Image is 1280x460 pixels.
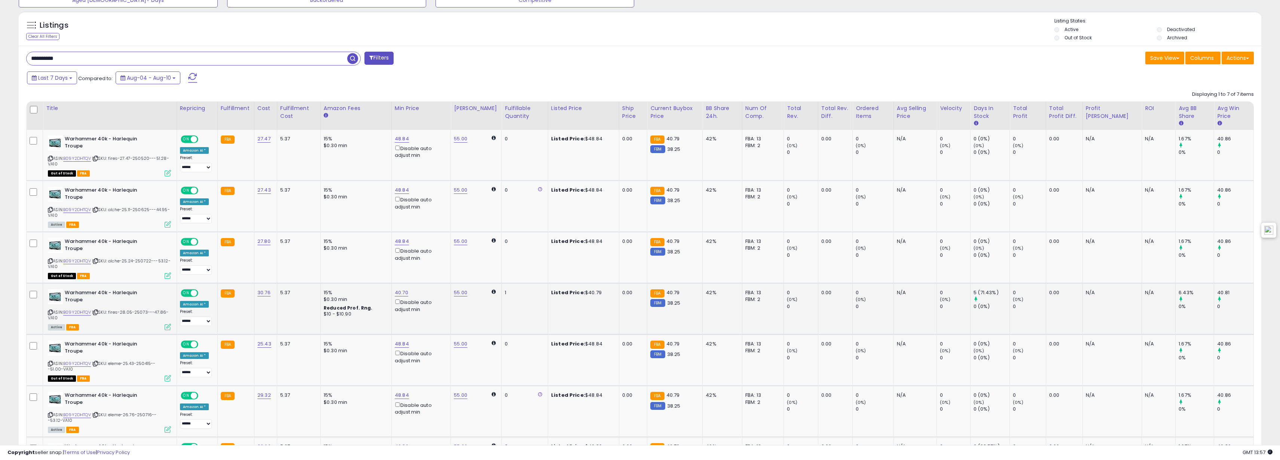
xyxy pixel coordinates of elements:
div: FBA: 13 [745,238,778,245]
div: 0 (0%) [974,149,1009,156]
div: 5.37 [280,341,315,347]
a: 48.84 [395,392,409,399]
div: 15% [324,135,386,142]
span: ON [181,136,191,143]
div: 40.81 [1217,289,1253,296]
div: 0 [856,289,893,296]
span: | SKU: alche-25.24-250722---53.12-VA10 [48,258,171,269]
span: All listings currently available for purchase on Amazon [48,222,65,228]
span: 38.25 [667,197,681,204]
a: 55.00 [454,135,467,143]
div: Total Rev. Diff. [821,104,849,120]
b: Warhammer 40k - Harlequin Troupe [65,289,156,305]
div: 0 [856,238,893,245]
div: 0 (0%) [974,201,1009,207]
small: FBM [650,299,665,307]
small: (0%) [974,194,984,200]
div: 0.00 [821,238,847,245]
div: Profit [PERSON_NAME] [1086,104,1139,120]
div: 1.67% [1179,135,1214,142]
div: Avg Win Price [1217,104,1250,120]
div: 0 (0%) [974,252,1009,259]
div: 0.00 [1049,238,1077,245]
div: 0 [1217,149,1253,156]
a: 48.84 [395,135,409,143]
img: 41xzcYYj-NL._SL40_.jpg [48,238,63,253]
div: Preset: [180,207,212,223]
div: $40.79 [551,289,613,296]
div: Disable auto adjust min [395,247,445,261]
small: FBA [221,135,235,144]
b: Listed Price: [551,340,585,347]
div: 0 (0%) [974,341,1009,347]
div: ASIN: [48,341,171,381]
a: Terms of Use [64,449,96,456]
small: FBM [650,145,665,153]
div: 15% [324,187,386,194]
div: Disable auto adjust min [395,195,445,210]
button: Columns [1185,52,1221,64]
small: (0%) [1013,194,1023,200]
div: 0 [940,303,970,310]
span: | SKU: alche-25.11-250625---44.95-VA10 [48,207,170,218]
small: FBA [650,341,664,349]
div: 42% [706,238,736,245]
img: 41xzcYYj-NL._SL40_.jpg [48,187,63,202]
div: FBM: 2 [745,245,778,252]
small: FBA [650,135,664,144]
div: 15% [324,289,386,296]
div: 0 [787,201,818,207]
div: 0 (0%) [974,238,1009,245]
div: 0.00 [622,289,641,296]
button: Actions [1222,52,1254,64]
small: (0%) [940,245,950,251]
div: Ship Price [622,104,644,120]
div: N/A [1145,238,1170,245]
a: 29.32 [257,392,271,399]
a: 55.00 [454,289,467,296]
span: 38.25 [667,248,681,255]
div: 0 [787,341,818,347]
a: 27.43 [257,186,271,194]
div: 0 [1217,303,1253,310]
a: B09Y2DHTQV [63,207,91,213]
img: icon48.png [1264,226,1273,235]
small: (0%) [940,194,950,200]
label: Active [1064,26,1078,33]
div: Ordered Items [856,104,890,120]
button: Last 7 Days [27,71,77,84]
div: 0.00 [622,238,641,245]
div: 0 [1013,303,1046,310]
div: ASIN: [48,238,171,278]
div: 42% [706,341,736,347]
small: (0%) [940,296,950,302]
div: Disable auto adjust min [395,144,445,159]
small: (0%) [787,194,797,200]
div: Days In Stock [974,104,1006,120]
div: Min Price [395,104,447,112]
button: Aug-04 - Aug-10 [116,71,180,84]
a: 55.00 [454,186,467,194]
a: 55.00 [454,392,467,399]
div: 42% [706,135,736,142]
span: Compared to: [78,75,113,82]
div: 0 [856,135,893,142]
span: 38.25 [667,146,681,153]
b: Listed Price: [551,135,585,142]
div: 40.86 [1217,187,1253,194]
div: $0.30 min [324,142,386,149]
a: B09Y2DHTQV [63,360,91,367]
div: 0 [1013,238,1046,245]
small: (0%) [856,194,866,200]
div: 0 [505,238,542,245]
div: 0.00 [821,187,847,194]
span: 40.79 [666,340,680,347]
div: N/A [1086,238,1136,245]
div: 0.00 [1049,187,1077,194]
div: N/A [897,187,931,194]
small: Avg BB Share. [1179,120,1183,127]
div: FBA: 13 [745,187,778,194]
div: N/A [1086,135,1136,142]
a: 48.84 [395,340,409,348]
div: 0.00 [821,289,847,296]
